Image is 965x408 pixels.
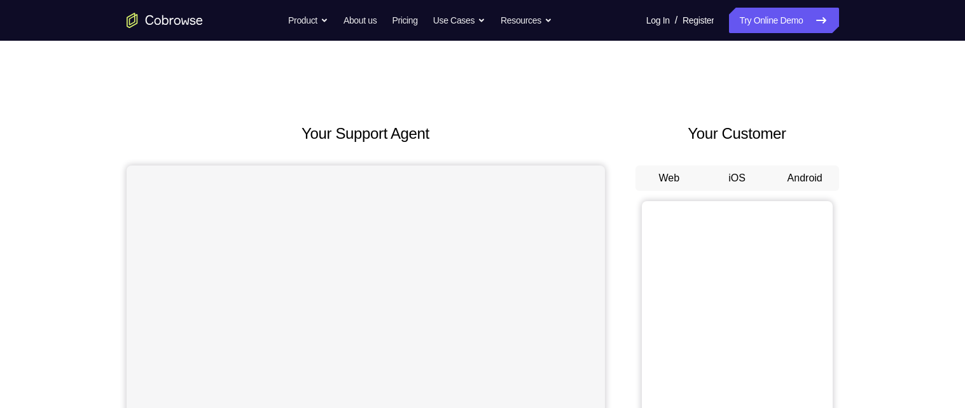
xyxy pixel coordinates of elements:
[683,8,714,33] a: Register
[646,8,670,33] a: Log In
[729,8,838,33] a: Try Online Demo
[675,13,677,28] span: /
[288,8,328,33] button: Product
[344,8,377,33] a: About us
[392,8,417,33] a: Pricing
[433,8,485,33] button: Use Cases
[127,122,605,145] h2: Your Support Agent
[501,8,552,33] button: Resources
[127,13,203,28] a: Go to the home page
[635,165,704,191] button: Web
[703,165,771,191] button: iOS
[771,165,839,191] button: Android
[635,122,839,145] h2: Your Customer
